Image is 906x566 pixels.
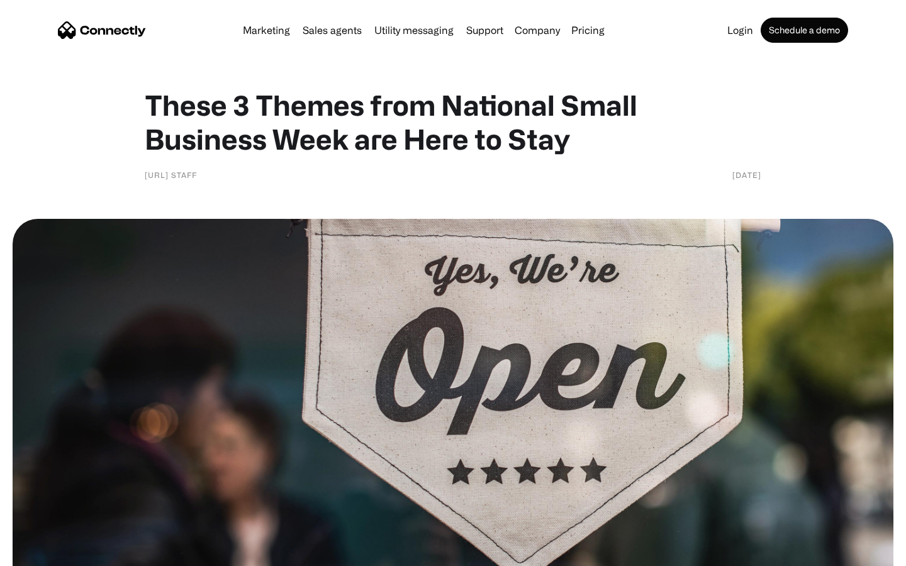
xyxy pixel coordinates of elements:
[25,544,75,562] ul: Language list
[761,18,848,43] a: Schedule a demo
[145,169,197,181] div: [URL] Staff
[515,21,560,39] div: Company
[566,25,610,35] a: Pricing
[369,25,459,35] a: Utility messaging
[238,25,295,35] a: Marketing
[13,544,75,562] aside: Language selected: English
[298,25,367,35] a: Sales agents
[145,88,761,156] h1: These 3 Themes from National Small Business Week are Here to Stay
[461,25,508,35] a: Support
[732,169,761,181] div: [DATE]
[722,25,758,35] a: Login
